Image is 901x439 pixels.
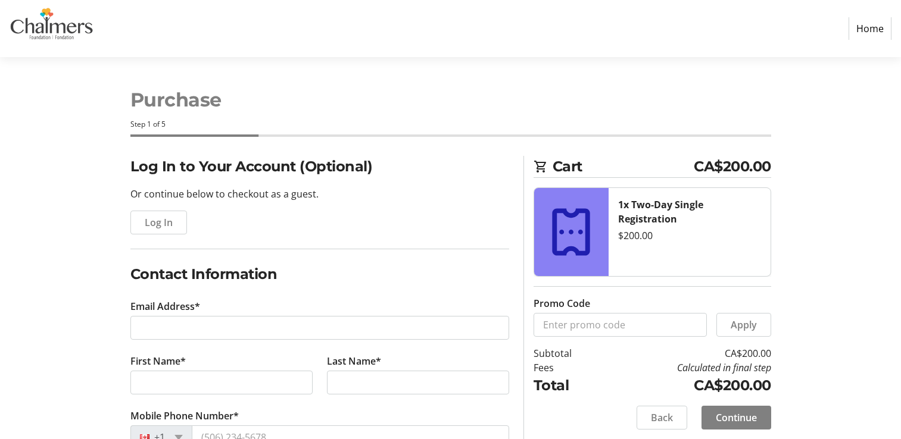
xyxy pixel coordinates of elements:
[130,156,509,177] h2: Log In to Your Account (Optional)
[145,215,173,230] span: Log In
[10,5,94,52] img: Chalmers Foundation's Logo
[602,360,771,375] td: Calculated in final step
[534,296,590,311] label: Promo Code
[130,354,186,368] label: First Name*
[618,228,761,243] div: $200.00
[534,375,602,396] td: Total
[130,264,509,285] h2: Contact Information
[651,410,673,425] span: Back
[731,318,757,332] span: Apply
[534,346,602,360] td: Subtotal
[637,406,687,429] button: Back
[694,156,771,177] span: CA$200.00
[534,360,602,375] td: Fees
[130,86,771,114] h1: Purchase
[553,156,694,177] span: Cart
[130,299,200,313] label: Email Address*
[702,406,771,429] button: Continue
[130,409,239,423] label: Mobile Phone Number*
[602,346,771,360] td: CA$200.00
[130,119,771,130] div: Step 1 of 5
[618,198,703,225] strong: 1x Two-Day Single Registration
[716,410,757,425] span: Continue
[130,187,509,201] p: Or continue below to checkout as a guest.
[602,375,771,396] td: CA$200.00
[327,354,381,368] label: Last Name*
[849,17,891,40] a: Home
[716,313,771,337] button: Apply
[130,211,187,234] button: Log In
[534,313,707,337] input: Enter promo code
